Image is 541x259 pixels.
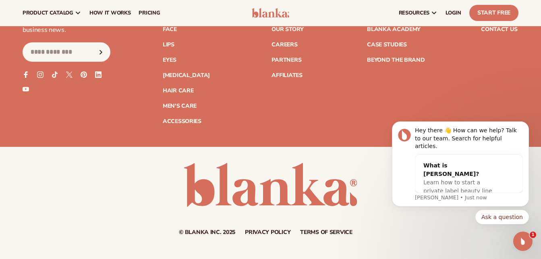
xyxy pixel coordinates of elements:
button: Subscribe [92,42,110,62]
a: Case Studies [367,42,407,48]
a: Partners [272,57,301,63]
a: Eyes [163,57,176,63]
a: Start Free [469,5,518,21]
span: How It Works [89,10,131,16]
span: product catalog [23,10,73,16]
a: Beyond the brand [367,57,425,63]
a: Terms of service [300,230,352,235]
img: logo [252,8,290,18]
a: Careers [272,42,297,48]
span: resources [399,10,429,16]
a: Lips [163,42,174,48]
a: Blanka Academy [367,27,421,32]
iframe: Intercom notifications message [380,103,541,237]
span: LOGIN [446,10,461,16]
a: Affiliates [272,73,302,78]
small: © Blanka Inc. 2025 [179,228,235,236]
a: Face [163,27,177,32]
a: Accessories [163,119,201,124]
span: 1 [530,232,536,238]
a: Hair Care [163,88,193,94]
span: pricing [139,10,160,16]
a: Privacy policy [245,230,290,235]
a: Contact Us [481,27,517,32]
a: [MEDICAL_DATA] [163,73,210,78]
iframe: Intercom live chat [513,232,533,251]
a: Men's Care [163,103,197,109]
a: Our Story [272,27,303,32]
